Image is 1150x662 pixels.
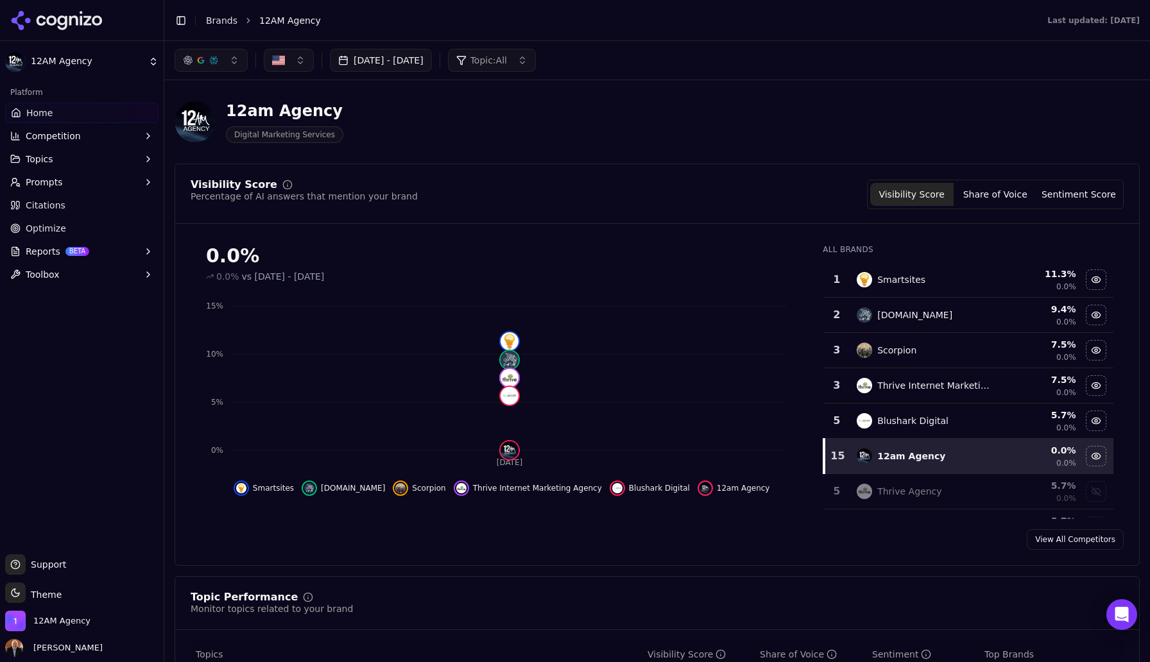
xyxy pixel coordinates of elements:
button: Topics [5,149,159,169]
button: Toolbox [5,264,159,285]
button: Hide blushark digital data [610,480,690,496]
div: 7.5 % [1001,338,1076,351]
tr: 1512am agency12am Agency0.0%0.0%Hide 12am agency data [824,439,1113,474]
img: smartsites [236,483,246,493]
span: 12am Agency [717,483,770,493]
button: Open organization switcher [5,611,90,631]
tr: 1smartsitesSmartsites11.3%0.0%Hide smartsites data [824,262,1113,298]
div: Visibility Score [191,180,277,190]
span: Citations [26,199,65,212]
tspan: 10% [206,350,223,359]
button: [DATE] - [DATE] [330,49,432,72]
span: 0.0% [216,270,239,283]
div: Monitor topics related to your brand [191,602,353,615]
tr: 3thrive internet marketing agencyThrive Internet Marketing Agency7.5%0.0%Hide thrive internet mar... [824,368,1113,403]
img: smartsites [857,272,872,287]
span: Optimize [26,222,66,235]
span: vs [DATE] - [DATE] [242,270,325,283]
button: Hide thrive internet marketing agency data [1086,375,1106,396]
button: Open user button [5,639,103,657]
span: Top Brands [984,648,1034,661]
span: Scorpion [412,483,445,493]
button: Hide scorpion data [393,480,445,496]
div: 12am Agency [226,101,343,121]
button: Hide rankings.io data [1086,305,1106,325]
div: 7.5 % [1001,373,1076,386]
span: Reports [26,245,60,258]
button: ReportsBETA [5,241,159,262]
span: 0.0% [1056,387,1076,398]
button: Hide scorpion data [1086,340,1106,361]
img: thrive internet marketing agency [456,483,467,493]
div: 5.7 % [1001,514,1076,527]
span: BETA [65,247,89,256]
span: Digital Marketing Services [226,126,343,143]
div: 11.3 % [1001,267,1076,280]
img: blushark digital [501,387,519,405]
button: Hide thrive internet marketing agency data [454,480,602,496]
span: 0.0% [1056,423,1076,433]
span: [PERSON_NAME] [28,642,103,654]
div: 3 [829,343,844,358]
nav: breadcrumb [206,14,1022,27]
span: Home [26,106,53,119]
button: Hide smartsites data [234,480,294,496]
img: 12am agency [700,483,710,493]
div: 0.0% [206,244,797,267]
div: Percentage of AI answers that mention your brand [191,190,418,203]
span: 0.0% [1056,282,1076,292]
div: Last updated: [DATE] [1047,15,1140,26]
img: thrive agency [857,484,872,499]
tr: 3scorpionScorpion7.5%0.0%Hide scorpion data [824,333,1113,368]
div: Visibility Score [648,648,726,661]
tspan: 0% [211,446,223,455]
div: All Brands [823,244,1113,255]
a: Brands [206,15,237,26]
button: Sentiment Score [1037,183,1120,206]
img: 12am agency [857,448,872,464]
span: 0.0% [1056,493,1076,504]
span: 12AM Agency [259,14,321,27]
a: View All Competitors [1027,529,1124,550]
div: Smartsites [877,273,925,286]
img: 12AM Agency [5,51,26,72]
span: 12AM Agency [33,615,90,627]
tspan: 5% [211,398,223,407]
img: scorpion [857,343,872,358]
tspan: 15% [206,301,223,310]
tspan: [DATE] [497,458,523,467]
div: 5.7 % [1001,409,1076,421]
img: Robert Portillo [5,639,23,657]
div: 5 [829,413,844,429]
a: Citations [5,195,159,216]
img: rankings.io [501,351,519,369]
div: Topic Performance [191,592,298,602]
div: 15 [830,448,844,464]
img: 12AM Agency [175,101,216,142]
span: Competition [26,130,81,142]
div: Platform [5,82,159,103]
span: 12AM Agency [31,56,143,67]
div: 0.0 % [1001,444,1076,457]
button: Hide 12am agency data [698,480,770,496]
div: 12am Agency [877,450,945,463]
span: 0.0% [1056,352,1076,362]
div: Sentiment [872,648,931,661]
span: Blushark Digital [629,483,690,493]
button: Hide smartsites data [1086,269,1106,290]
span: Toolbox [26,268,60,281]
button: Prompts [5,172,159,192]
button: Visibility Score [870,183,954,206]
img: rankings.io [857,307,872,323]
span: Support [26,558,66,571]
button: Hide blushark digital data [1086,411,1106,431]
span: Prompts [26,176,63,189]
button: Hide 12am agency data [1086,446,1106,466]
tr: 2rankings.io[DOMAIN_NAME]9.4%0.0%Hide rankings.io data [824,298,1113,333]
div: Scorpion [877,344,916,357]
div: 5 [829,484,844,499]
div: 9.4 % [1001,303,1076,316]
img: rankings.io [304,483,314,493]
div: 3 [829,378,844,393]
button: Competition [5,126,159,146]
